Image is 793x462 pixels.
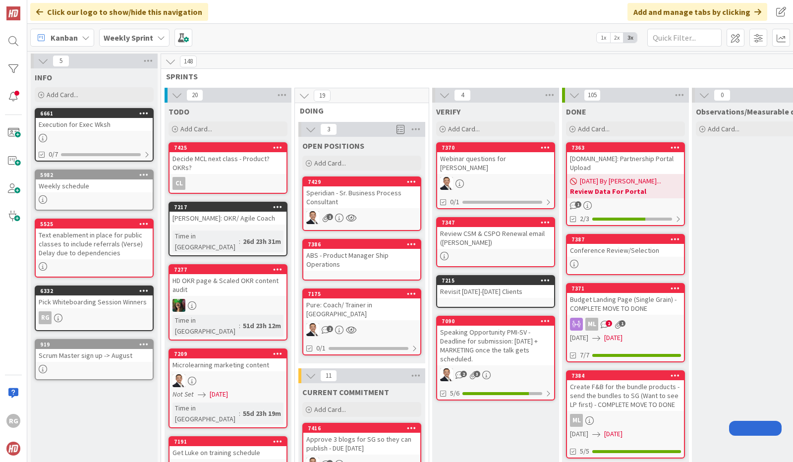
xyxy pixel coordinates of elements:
span: 0/7 [49,149,58,160]
span: [DATE] [604,333,623,343]
div: 7429 [308,178,420,185]
div: 7416Approve 3 blogs for SG so they can publish - DUE [DATE] [303,424,420,455]
div: 7371 [571,285,684,292]
span: OPEN POSITIONS [302,141,364,151]
span: VERIFY [436,107,460,116]
div: 7370 [437,143,554,152]
a: 7090Speaking Opportunity PMI-SV - Deadline for submission: [DATE] + MARKETING once the talk gets ... [436,316,555,401]
span: [DATE] [570,429,588,439]
div: 26d 23h 31m [240,236,283,247]
span: : [239,408,240,419]
a: 7387Conference Review/Selection [566,234,685,275]
div: 7371Budget Landing Page (Single Grain) - COMPLETE MOVE TO DONE [567,284,684,315]
div: 7209Microlearning marketing content [170,349,286,371]
span: 2x [610,33,623,43]
div: Execution for Exec Wksh [36,118,153,131]
span: 3 [320,123,337,135]
div: 7215Revisit [DATE]-[DATE] Clients [437,276,554,298]
span: 2 [327,326,333,332]
div: 5982Weekly schedule [36,171,153,192]
div: 7386 [303,240,420,249]
div: Review CSM & CSPO Renewal email ([PERSON_NAME]) [437,227,554,249]
img: avatar [6,442,20,456]
div: RG [39,311,52,324]
div: 7429Speridian - Sr. Business Process Consultant [303,177,420,208]
div: 6661Execution for Exec Wksh [36,109,153,131]
div: ML [567,318,684,331]
span: INFO [35,72,52,82]
input: Quick Filter... [647,29,722,47]
span: 1 [327,214,333,220]
span: 1x [597,33,610,43]
div: 7384 [571,372,684,379]
img: Visit kanbanzone.com [6,6,20,20]
div: 7191Get Luke on training schedule [170,437,286,459]
span: DOING [300,106,416,115]
div: 7384 [567,371,684,380]
div: 7363[DOMAIN_NAME]: Partnership Portal Upload [567,143,684,174]
div: Time in [GEOGRAPHIC_DATA] [172,403,239,424]
div: Get Luke on training schedule [170,446,286,459]
div: 5525Text enablement in place for public classes to include referrals (Verse) Delay due to depende... [36,220,153,259]
span: CURRENT COMMITMENT [302,387,389,397]
div: 7209 [170,349,286,358]
div: 919 [36,340,153,349]
div: Pure: Coach/ Trainer in [GEOGRAPHIC_DATA] [303,298,420,320]
div: 7363 [567,143,684,152]
div: 6332 [36,287,153,295]
div: 7209 [174,350,286,357]
div: Approve 3 blogs for SG so they can publish - DUE [DATE] [303,433,420,455]
div: SL [303,323,420,336]
div: 7425 [174,144,286,151]
span: [DATE] [604,429,623,439]
a: 7209Microlearning marketing contentSLNot Set[DATE]Time in [GEOGRAPHIC_DATA]:55d 23h 19m [169,348,287,428]
span: 20 [186,89,203,101]
div: Create F&B for the bundle products - send the bundles to SG (Want to see LP first) - COMPLETE MOV... [567,380,684,411]
div: 5525 [40,221,153,228]
div: Pick Whiteboarding Session Winners [36,295,153,308]
span: 5 [53,55,69,67]
span: DONE [566,107,586,116]
span: [DATE] [570,333,588,343]
a: 7277HD OKR page & Scaled OKR content auditSLTime in [GEOGRAPHIC_DATA]:51d 23h 12m [169,264,287,341]
span: 0 [714,89,731,101]
div: 7277 [170,265,286,274]
div: 7429 [303,177,420,186]
div: ML [567,414,684,427]
a: 6332Pick Whiteboarding Session WinnersRG [35,286,154,331]
div: Budget Landing Page (Single Grain) - COMPLETE MOVE TO DONE [567,293,684,315]
div: 7371 [567,284,684,293]
a: 7175Pure: Coach/ Trainer in [GEOGRAPHIC_DATA]SL0/1 [302,289,421,355]
a: 7363[DOMAIN_NAME]: Partnership Portal Upload[DATE] By [PERSON_NAME]...Review Data For Portal2/3 [566,142,685,226]
div: 5525 [36,220,153,229]
div: 7175 [308,290,420,297]
span: 19 [314,90,331,102]
span: [DATE] [210,389,228,400]
span: 0/1 [450,197,459,207]
span: 5/5 [580,446,589,457]
div: 7384Create F&B for the bundle products - send the bundles to SG (Want to see LP first) - COMPLETE... [567,371,684,411]
a: 6661Execution for Exec Wksh0/7 [35,108,154,162]
span: TODO [169,107,189,116]
div: 7370Webinar questions for [PERSON_NAME] [437,143,554,174]
span: 3 [474,371,480,377]
div: 7217[PERSON_NAME]: OKR/ Agile Coach [170,203,286,225]
span: [DATE] By [PERSON_NAME]... [580,176,661,186]
div: 7277HD OKR page & Scaled OKR content audit [170,265,286,296]
span: Add Card... [47,90,78,99]
span: 1 [619,320,625,327]
div: Add and manage tabs by clicking [627,3,767,21]
span: 2/3 [580,214,589,224]
div: 7090Speaking Opportunity PMI-SV - Deadline for submission: [DATE] + MARKETING once the talk gets ... [437,317,554,365]
div: 7175Pure: Coach/ Trainer in [GEOGRAPHIC_DATA] [303,289,420,320]
a: 7217[PERSON_NAME]: OKR/ Agile CoachTime in [GEOGRAPHIC_DATA]:26d 23h 31m [169,202,287,256]
div: Webinar questions for [PERSON_NAME] [437,152,554,174]
div: 919Scrum Master sign up -> August [36,340,153,362]
i: Not Set [172,390,194,399]
div: CL [170,177,286,190]
a: 7347Review CSM & CSPO Renewal email ([PERSON_NAME]) [436,217,555,267]
span: Add Card... [314,159,346,168]
div: 7217 [170,203,286,212]
span: 2 [460,371,467,377]
span: 3x [623,33,637,43]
